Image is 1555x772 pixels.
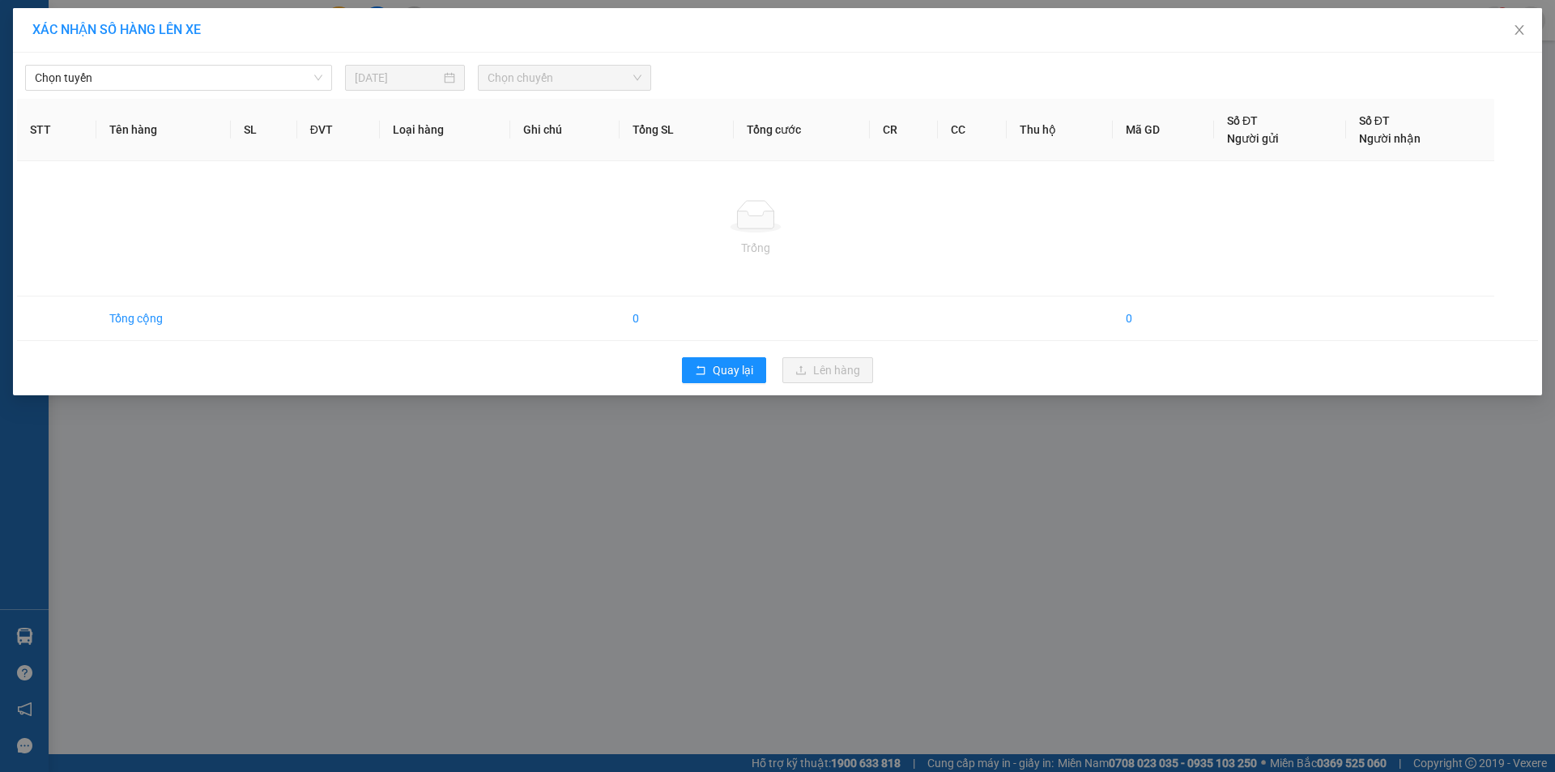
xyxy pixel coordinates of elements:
button: uploadLên hàng [782,357,873,383]
span: XÁC NHẬN SỐ HÀNG LÊN XE [32,22,201,37]
th: Tổng cước [734,99,870,161]
td: Tổng cộng [96,296,231,341]
th: CR [870,99,939,161]
th: Mã GD [1113,99,1214,161]
span: Người nhận [1359,132,1421,145]
th: Ghi chú [510,99,620,161]
span: Số ĐT [1359,114,1390,127]
span: Quay lại [713,361,753,379]
th: STT [17,99,96,161]
th: SL [231,99,296,161]
span: Người gửi [1227,132,1279,145]
span: close [1513,23,1526,36]
span: Chọn tuyến [35,66,322,90]
th: ĐVT [297,99,380,161]
div: Trống [30,239,1481,257]
td: 0 [620,296,734,341]
th: Tên hàng [96,99,231,161]
span: rollback [695,365,706,377]
button: Close [1497,8,1542,53]
th: CC [938,99,1007,161]
span: Số ĐT [1227,114,1258,127]
td: 0 [1113,296,1214,341]
span: Chọn chuyến [488,66,641,90]
th: Loại hàng [380,99,510,161]
th: Thu hộ [1007,99,1112,161]
button: rollbackQuay lại [682,357,766,383]
th: Tổng SL [620,99,734,161]
input: 14/08/2025 [355,69,441,87]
